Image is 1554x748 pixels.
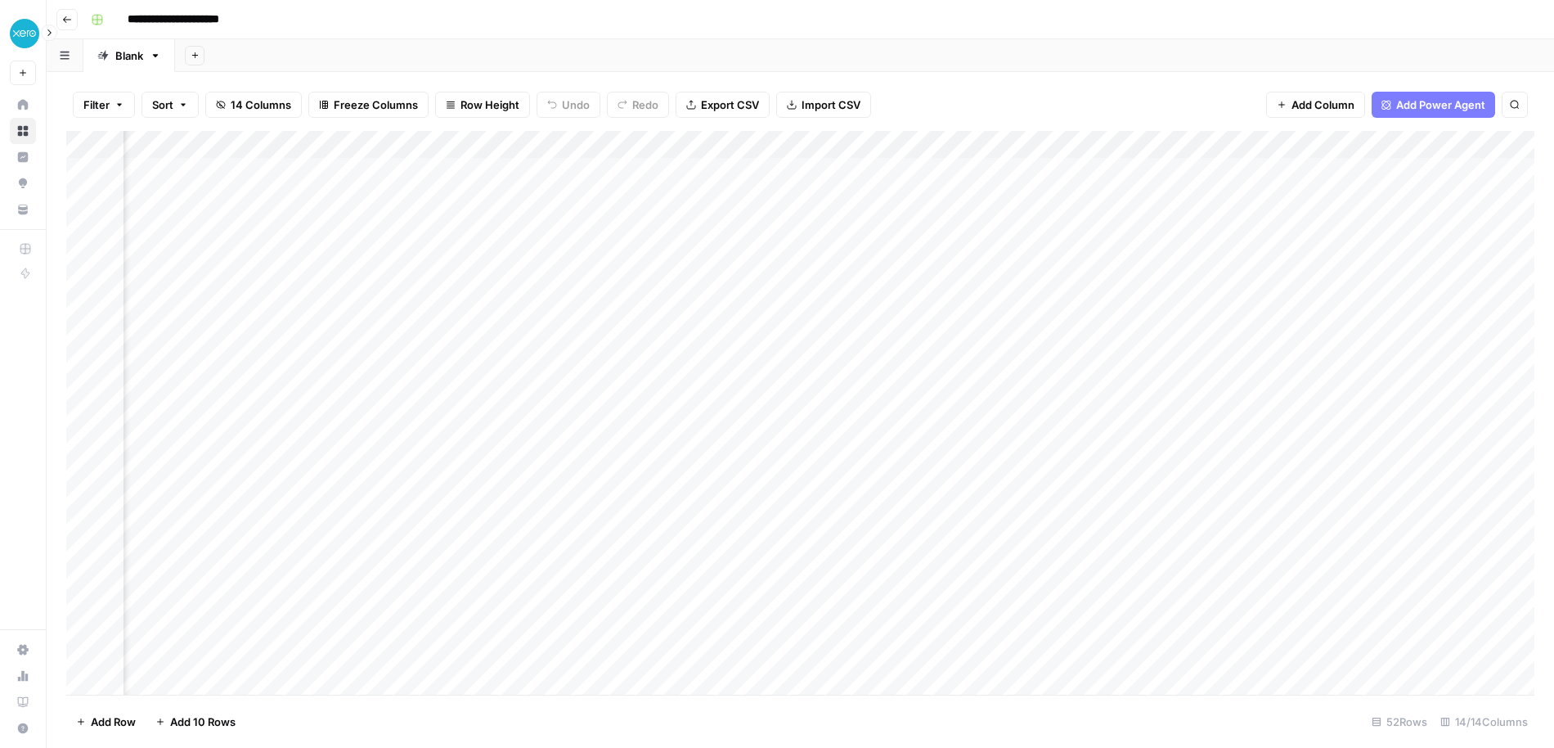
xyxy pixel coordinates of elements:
[141,92,199,118] button: Sort
[10,689,36,715] a: Learning Hub
[66,709,146,735] button: Add Row
[460,97,519,113] span: Row Height
[632,97,658,113] span: Redo
[152,97,173,113] span: Sort
[607,92,669,118] button: Redo
[776,92,871,118] button: Import CSV
[1365,709,1434,735] div: 52 Rows
[334,97,418,113] span: Freeze Columns
[83,97,110,113] span: Filter
[1372,92,1495,118] button: Add Power Agent
[10,663,36,689] a: Usage
[537,92,600,118] button: Undo
[1396,97,1485,113] span: Add Power Agent
[10,19,39,48] img: XeroOps Logo
[91,714,136,730] span: Add Row
[10,118,36,144] a: Browse
[1434,709,1534,735] div: 14/14 Columns
[170,714,236,730] span: Add 10 Rows
[10,196,36,223] a: Your Data
[308,92,429,118] button: Freeze Columns
[10,13,36,54] button: Workspace: XeroOps
[231,97,291,113] span: 14 Columns
[205,92,302,118] button: 14 Columns
[1291,97,1354,113] span: Add Column
[676,92,770,118] button: Export CSV
[146,709,245,735] button: Add 10 Rows
[73,92,135,118] button: Filter
[10,170,36,196] a: Opportunities
[435,92,530,118] button: Row Height
[83,39,175,72] a: Blank
[10,144,36,170] a: Insights
[802,97,860,113] span: Import CSV
[701,97,759,113] span: Export CSV
[10,715,36,741] button: Help + Support
[10,92,36,118] a: Home
[562,97,590,113] span: Undo
[1266,92,1365,118] button: Add Column
[115,47,143,64] div: Blank
[10,637,36,663] a: Settings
